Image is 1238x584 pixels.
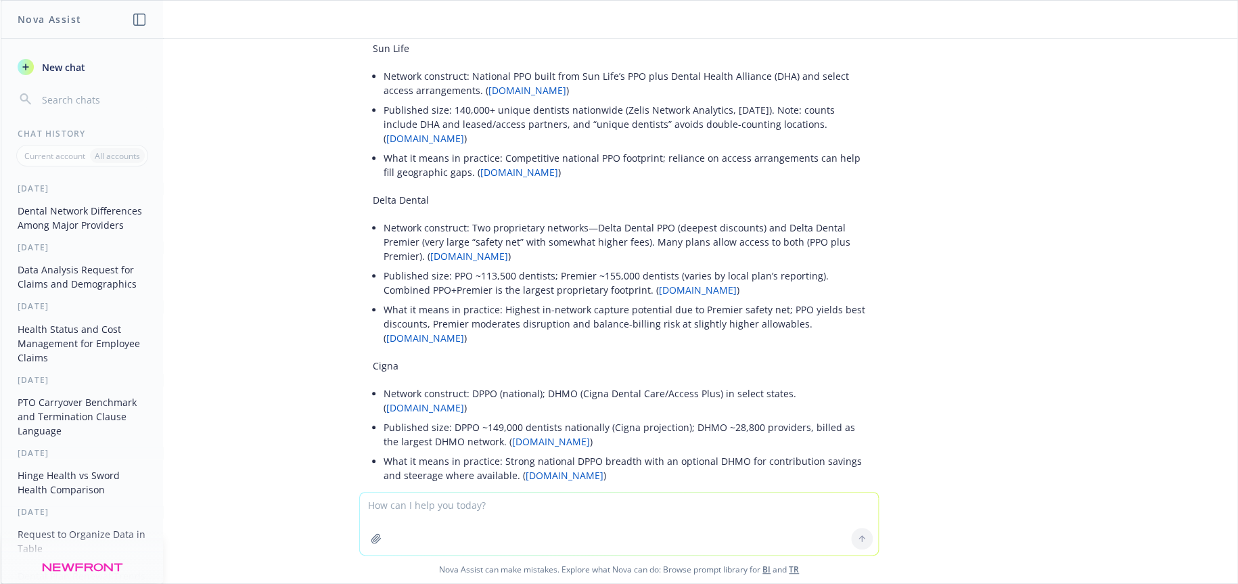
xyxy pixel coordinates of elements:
div: [DATE] [1,506,163,518]
div: Chat History [1,128,163,139]
li: What it means in practice: Strong national DPPO breadth with an optional DHMO for contribution sa... [384,451,865,485]
a: [DOMAIN_NAME] [512,435,590,448]
button: New chat [12,55,152,79]
li: Published size: 140,000+ unique dentists nationwide (Zelis Network Analytics, [DATE]). Note: coun... [384,100,865,148]
li: What it means in practice: Competitive national PPO footprint; reliance on access arrangements ca... [384,148,865,182]
a: [DOMAIN_NAME] [386,132,464,145]
p: Delta Dental [373,193,865,207]
button: PTO Carryover Benchmark and Termination Clause Language [12,391,152,442]
button: Hinge Health vs Sword Health Comparison [12,464,152,501]
div: [DATE] [1,183,163,194]
p: Cigna [373,359,865,373]
div: [DATE] [1,300,163,312]
a: BI [762,564,771,575]
p: Current account [24,150,85,162]
p: Sun Life [373,41,865,55]
a: [DOMAIN_NAME] [386,401,464,414]
span: Nova Assist can make mistakes. Explore what Nova can do: Browse prompt library for and [6,556,1232,583]
input: Search chats [39,90,147,109]
div: [DATE] [1,447,163,459]
a: [DOMAIN_NAME] [386,332,464,344]
button: Request to Organize Data in Table [12,523,152,560]
a: [DOMAIN_NAME] [430,250,508,263]
a: [DOMAIN_NAME] [659,284,737,296]
li: Network construct: Two proprietary networks—Delta Dental PPO (deepest discounts) and Delta Dental... [384,218,865,266]
div: [DATE] [1,242,163,253]
button: Data Analysis Request for Claims and Demographics [12,259,152,295]
p: All accounts [95,150,140,162]
li: What it means in practice: Highest in-network capture potential due to Premier safety net; PPO yi... [384,300,865,348]
button: Health Status and Cost Management for Employee Claims [12,318,152,369]
li: Published size: PPO ~113,500 dentists; Premier ~155,000 dentists (varies by local plan’s reportin... [384,266,865,300]
h1: Nova Assist [18,12,81,26]
li: Published size: DPPO ~149,000 dentists nationally (Cigna projection); DHMO ~28,800 providers, bil... [384,418,865,451]
div: [DATE] [1,374,163,386]
a: [DOMAIN_NAME] [488,84,566,97]
span: New chat [39,60,85,74]
button: Dental Network Differences Among Major Providers [12,200,152,236]
li: Network construct: DPPO (national); DHMO (Cigna Dental Care/Access Plus) in select states. ( ) [384,384,865,418]
li: Network construct: National PPO built from Sun Life’s PPO plus Dental Health Alliance (DHA) and s... [384,66,865,100]
a: TR [789,564,799,575]
a: [DOMAIN_NAME] [480,166,558,179]
a: [DOMAIN_NAME] [526,469,603,482]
